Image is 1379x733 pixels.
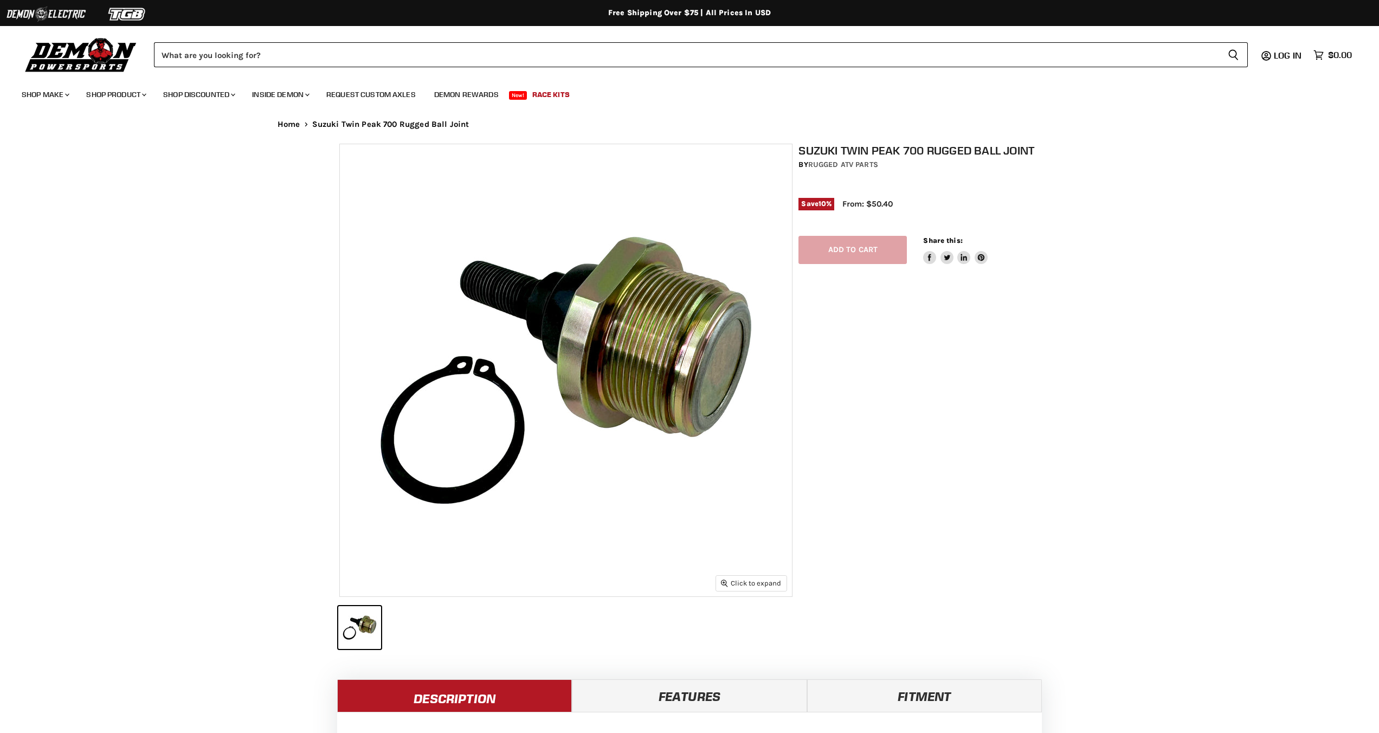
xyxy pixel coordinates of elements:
span: 10 [819,200,826,208]
a: Inside Demon [244,83,316,106]
a: Demon Rewards [426,83,507,106]
nav: Breadcrumbs [256,120,1123,129]
span: Suzuki Twin Peak 700 Rugged Ball Joint [312,120,469,129]
a: $0.00 [1308,47,1357,63]
span: $0.00 [1328,50,1352,60]
img: TGB Logo 2 [87,4,168,24]
aside: Share this: [923,236,988,265]
button: Click to expand [716,576,787,590]
a: Rugged ATV Parts [808,160,878,169]
img: Demon Powersports [22,35,140,74]
img: Demon Electric Logo 2 [5,4,87,24]
span: Save % [798,198,834,210]
a: Request Custom Axles [318,83,424,106]
a: Shop Discounted [155,83,242,106]
a: Fitment [807,679,1042,712]
a: Shop Product [78,83,153,106]
span: Share this: [923,236,962,245]
a: Features [572,679,807,712]
img: Suzuki Twin Peak 700 Rugged Ball Joint [340,144,792,596]
a: Shop Make [14,83,76,106]
span: From: $50.40 [842,199,893,209]
div: Free Shipping Over $75 | All Prices In USD [256,8,1123,18]
form: Product [154,42,1248,67]
a: Home [278,120,300,129]
span: Log in [1274,50,1301,61]
input: Search [154,42,1219,67]
div: by [798,159,1046,171]
h1: Suzuki Twin Peak 700 Rugged Ball Joint [798,144,1046,157]
span: New! [509,91,527,100]
a: Log in [1269,50,1308,60]
span: Click to expand [721,579,781,587]
a: Description [337,679,572,712]
button: Suzuki Twin Peak 700 Rugged Ball Joint thumbnail [338,606,381,649]
button: Search [1219,42,1248,67]
ul: Main menu [14,79,1349,106]
a: Race Kits [524,83,578,106]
